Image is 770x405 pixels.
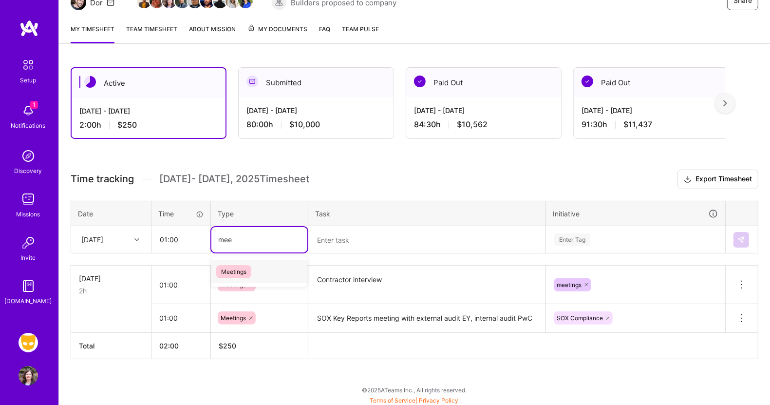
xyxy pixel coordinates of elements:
img: right [723,100,727,107]
a: User Avatar [16,366,40,386]
img: logo [19,19,39,37]
img: guide book [19,276,38,296]
img: Submitted [246,76,258,87]
div: 84:30 h [414,119,553,130]
a: Team Pulse [342,24,379,43]
span: Meetings [221,314,246,322]
span: meetings [557,281,582,289]
span: My Documents [247,24,307,35]
div: [DATE] - [DATE] [582,105,721,116]
div: Initiative [553,208,718,219]
a: Grindr: Data + FE + CyberSecurity + QA [16,333,40,352]
div: [DATE] [81,234,103,245]
div: [DATE] - [DATE] [414,105,553,116]
div: Discovery [15,166,42,176]
img: Active [84,76,96,88]
div: [DATE] - [DATE] [246,105,386,116]
button: Export Timesheet [677,170,758,189]
div: 2h [79,286,143,296]
th: 02:00 [151,332,211,359]
div: 91:30 h [582,119,721,130]
input: HH:MM [152,227,210,252]
input: HH:MM [151,272,210,298]
a: Terms of Service [370,397,416,404]
div: Enter Tag [554,232,590,247]
span: Meetings [216,265,251,278]
th: Task [308,201,546,226]
a: About Mission [189,24,236,43]
th: Total [71,332,151,359]
div: Paid Out [406,68,561,97]
a: Privacy Policy [419,397,459,404]
div: Active [72,68,225,98]
div: Paid Out [574,68,729,97]
a: My timesheet [71,24,114,43]
img: discovery [19,146,38,166]
div: 80:00 h [246,119,386,130]
span: Time tracking [71,173,134,185]
a: My Documents [247,24,307,43]
i: icon Download [684,174,692,185]
i: icon Chevron [134,237,139,242]
textarea: Contractor interview [309,267,545,303]
span: Team Pulse [342,25,379,33]
div: [DATE] - [DATE] [79,106,218,116]
div: [DATE] [79,273,143,284]
div: [DOMAIN_NAME] [5,296,52,306]
img: teamwork [19,190,38,209]
span: $10,000 [289,119,320,130]
div: Time [158,209,204,219]
textarea: SOX Key Reports meeting with external audit EY, internal audit PwC [309,305,545,332]
span: $11,437 [623,119,652,130]
img: User Avatar [19,366,38,386]
div: © 2025 ATeams Inc., All rights reserved. [58,378,770,402]
img: Grindr: Data + FE + CyberSecurity + QA [19,333,38,352]
img: Paid Out [582,76,593,87]
img: Invite [19,233,38,252]
div: 2:00 h [79,120,218,130]
img: Submit [737,236,745,244]
span: $ 250 [219,342,236,350]
input: HH:MM [151,305,210,331]
span: [DATE] - [DATE] , 2025 Timesheet [159,173,309,185]
img: setup [18,55,38,75]
div: Submitted [239,68,394,97]
img: Paid Out [414,76,426,87]
div: Setup [20,75,37,85]
span: | [370,397,459,404]
th: Date [71,201,151,226]
span: $10,562 [457,119,488,130]
span: Meetings [221,281,246,289]
span: $250 [117,120,137,130]
div: Invite [21,252,36,263]
div: Missions [17,209,40,219]
span: 1 [30,101,38,109]
a: FAQ [319,24,330,43]
span: SOX Compliance [557,314,603,322]
a: Team timesheet [126,24,177,43]
img: bell [19,101,38,120]
th: Type [211,201,308,226]
div: Notifications [11,120,46,131]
